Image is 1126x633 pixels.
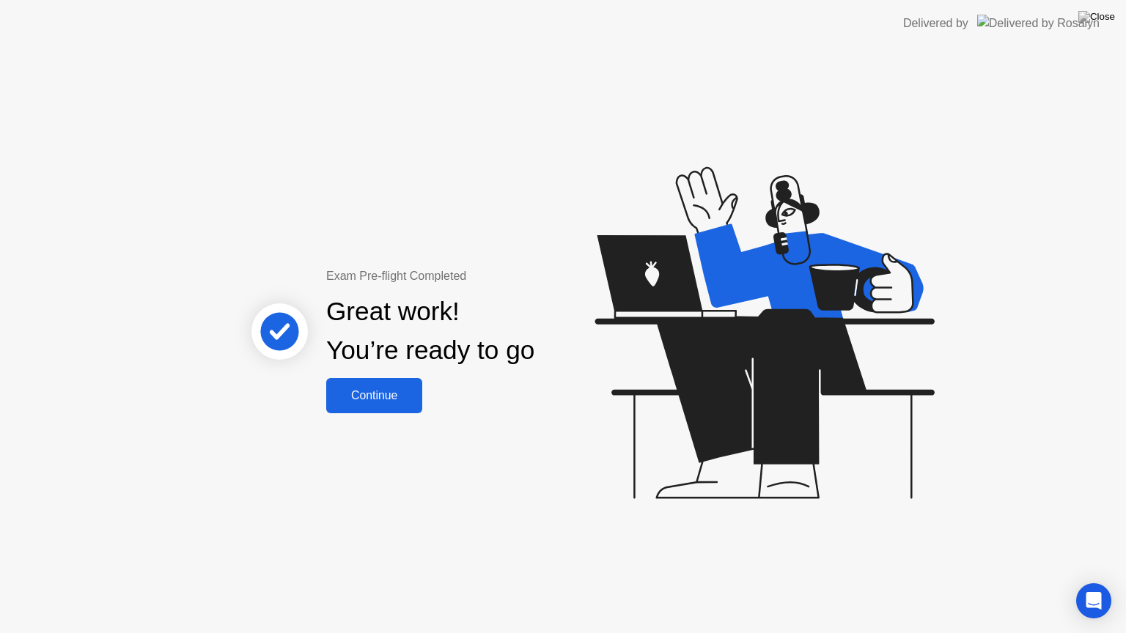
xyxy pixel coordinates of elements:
[977,15,1100,32] img: Delivered by Rosalyn
[1078,11,1115,23] img: Close
[326,292,534,370] div: Great work! You’re ready to go
[331,389,418,402] div: Continue
[903,15,968,32] div: Delivered by
[1076,583,1111,618] div: Open Intercom Messenger
[326,267,629,285] div: Exam Pre-flight Completed
[326,378,422,413] button: Continue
